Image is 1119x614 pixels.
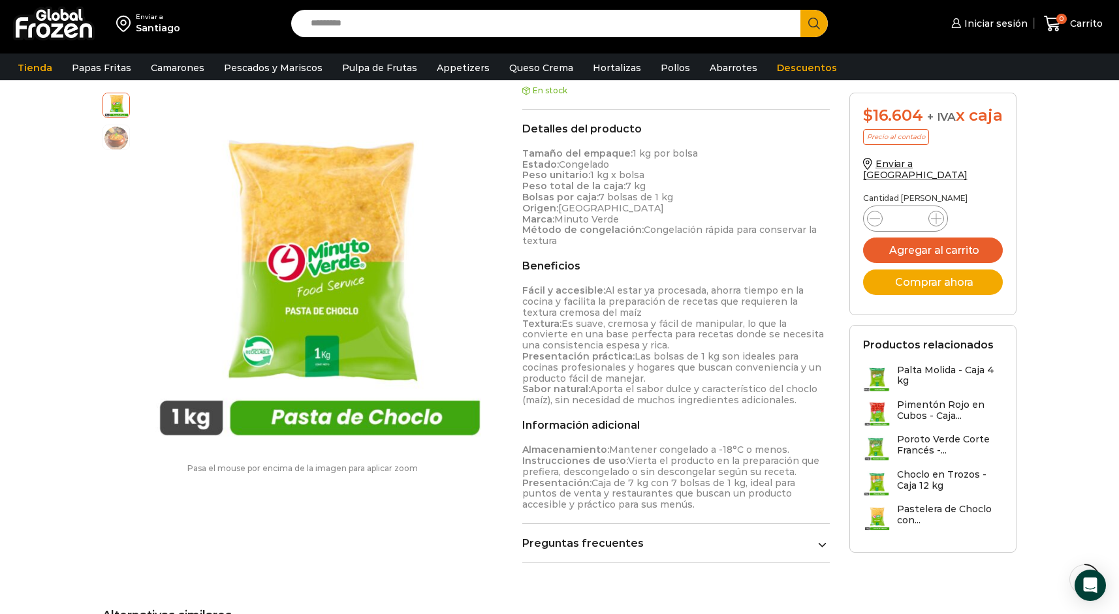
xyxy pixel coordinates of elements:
span: pastelera de choclo [103,91,129,117]
div: 1 / 2 [136,93,495,451]
div: x caja [863,106,1003,125]
strong: Fácil y accesible: [522,284,605,296]
span: + IVA [927,110,956,123]
p: Al estar ya procesada, ahorra tiempo en la cocina y facilita la preparación de recetas que requie... [522,285,830,406]
a: Iniciar sesión [948,10,1028,37]
a: Palta Molida - Caja 4 kg [863,365,1003,393]
p: Mantener congelado a -18°C o menos. Vierta el producto en la preparación que prefiera, descongela... [522,444,830,510]
h3: Choclo en Trozos - Caja 12 kg [897,469,1003,491]
a: 0 Carrito [1041,8,1106,39]
strong: Instrucciones de uso: [522,455,628,467]
a: Choclo en Trozos - Caja 12 kg [863,469,1003,497]
div: Santiago [136,22,180,35]
input: Product quantity [893,209,918,228]
strong: Presentación práctica: [522,350,635,362]
strong: Método de congelación: [522,224,644,236]
h3: Pastelera de Choclo con... [897,504,1003,526]
h3: Palta Molida - Caja 4 kg [897,365,1003,387]
a: Poroto Verde Corte Francés -... [863,434,1003,462]
span: $ [863,106,873,125]
h3: Pimentón Rojo en Cubos - Caja... [897,399,1003,422]
strong: Almacenamiento: [522,444,609,455]
img: address-field-icon.svg [116,12,136,35]
a: Abarrotes [703,55,764,80]
strong: Origen: [522,202,558,214]
strong: Bolsas por caja: [522,191,599,203]
p: En stock [522,86,830,95]
a: Preguntas frecuentes [522,537,830,549]
a: Descuentos [770,55,843,80]
a: Enviar a [GEOGRAPHIC_DATA] [863,158,968,181]
a: Pulpa de Frutas [336,55,424,80]
p: Pasa el mouse por encima de la imagen para aplicar zoom [102,464,503,473]
div: Open Intercom Messenger [1075,570,1106,601]
strong: Marca: [522,213,554,225]
h3: Poroto Verde Corte Francés -... [897,434,1003,456]
button: Search button [800,10,828,37]
a: Pescados y Mariscos [217,55,329,80]
a: Hortalizas [586,55,648,80]
p: Precio al contado [863,129,929,145]
h2: Información adicional [522,419,830,431]
a: Appetizers [430,55,496,80]
button: Agregar al carrito [863,238,1003,263]
div: Enviar a [136,12,180,22]
strong: Estado: [522,159,559,170]
button: Comprar ahora [863,269,1003,295]
a: Pastelera de Choclo con... [863,504,1003,532]
img: pastelera de choclo [136,93,495,451]
a: Queso Crema [503,55,580,80]
h2: Detalles del producto [522,123,830,135]
strong: Textura: [522,318,561,330]
bdi: 16.604 [863,106,922,125]
p: 1 kg por bolsa Congelado 1 kg x bolsa 7 kg 7 bolsas de 1 kg [GEOGRAPHIC_DATA] Minuto Verde Congel... [522,148,830,247]
strong: Tamaño del empaque: [522,147,633,159]
span: Iniciar sesión [961,17,1028,30]
strong: Peso unitario: [522,169,590,181]
span: pastel-de-choclo [103,125,129,151]
a: Pimentón Rojo en Cubos - Caja... [863,399,1003,427]
strong: Presentación: [522,477,591,489]
h2: Productos relacionados [863,339,994,351]
span: Carrito [1067,17,1103,30]
p: Cantidad [PERSON_NAME] [863,194,1003,203]
a: Camarones [144,55,211,80]
a: Papas Fritas [65,55,138,80]
strong: Peso total de la caja: [522,180,625,192]
strong: Sabor natural: [522,383,590,395]
span: 0 [1056,14,1067,24]
a: Tienda [11,55,59,80]
h2: Beneficios [522,260,830,272]
a: Pollos [654,55,697,80]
